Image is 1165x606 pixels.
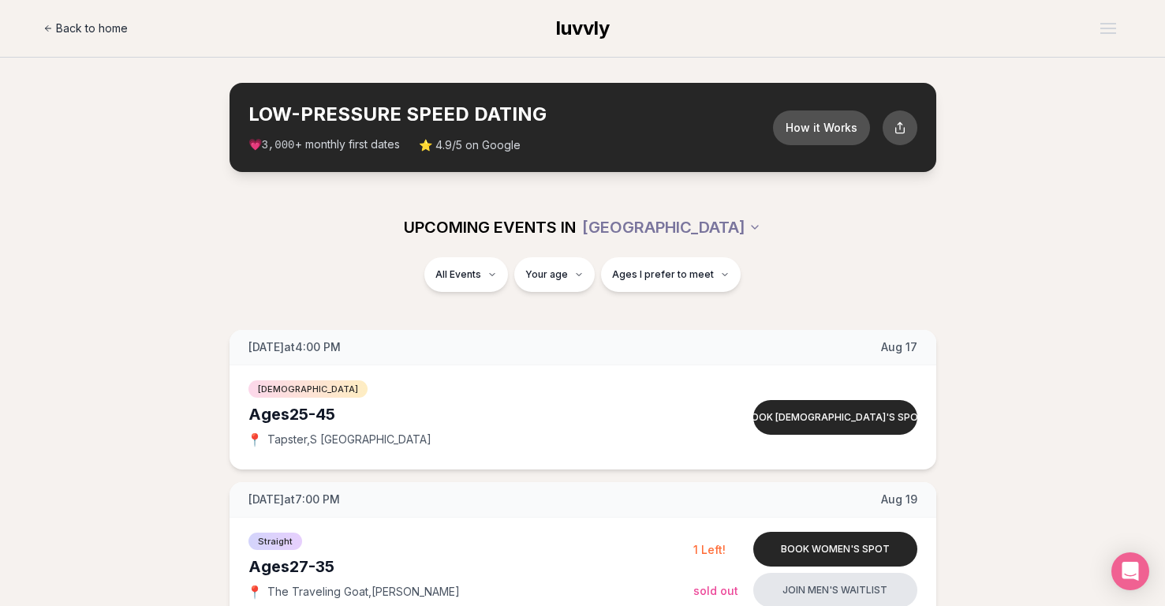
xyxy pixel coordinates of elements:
span: All Events [435,268,481,281]
span: Your age [525,268,568,281]
span: [DEMOGRAPHIC_DATA] [248,380,368,398]
span: 3,000 [262,139,295,151]
span: Aug 17 [881,339,917,355]
span: Back to home [56,21,128,36]
a: luvvly [556,16,610,41]
span: Straight [248,533,302,550]
h2: LOW-PRESSURE SPEED DATING [248,102,773,127]
div: Open Intercom Messenger [1111,552,1149,590]
span: UPCOMING EVENTS IN [404,216,576,238]
span: The Traveling Goat , [PERSON_NAME] [267,584,460,600]
span: 📍 [248,585,261,598]
div: Ages 25-45 [248,403,693,425]
span: [DATE] at 4:00 PM [248,339,341,355]
span: Sold Out [693,584,738,597]
button: How it Works [773,110,870,145]
span: ⭐ 4.9/5 on Google [419,137,521,153]
button: Open menu [1094,17,1122,40]
button: Ages I prefer to meet [601,257,741,292]
button: All Events [424,257,508,292]
span: Ages I prefer to meet [612,268,714,281]
span: luvvly [556,17,610,39]
span: 📍 [248,433,261,446]
button: [GEOGRAPHIC_DATA] [582,210,761,245]
button: Your age [514,257,595,292]
a: Back to home [43,13,128,44]
span: 💗 + monthly first dates [248,137,400,153]
span: Aug 19 [881,492,917,507]
span: [DATE] at 7:00 PM [248,492,340,507]
button: Book [DEMOGRAPHIC_DATA]'s spot [753,400,917,435]
div: Ages 27-35 [248,555,693,578]
span: Tapster , S [GEOGRAPHIC_DATA] [267,432,431,447]
span: 1 Left! [693,543,726,556]
button: Book women's spot [753,532,917,567]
